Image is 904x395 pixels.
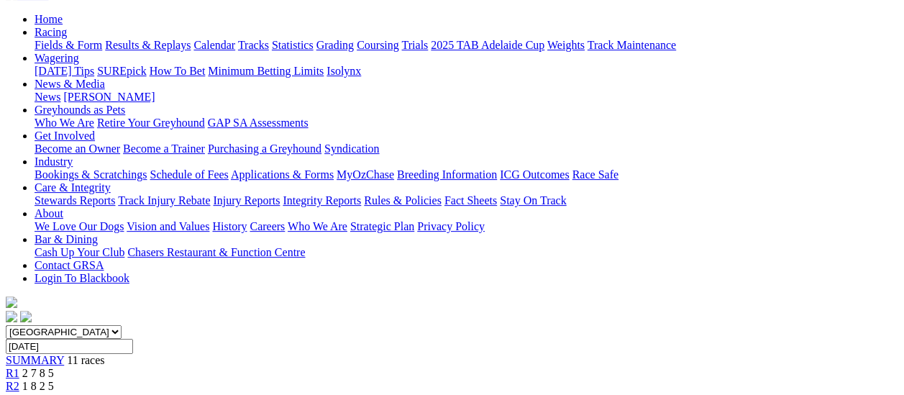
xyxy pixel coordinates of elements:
a: About [35,207,63,219]
a: Racing [35,26,67,38]
img: logo-grsa-white.png [6,296,17,308]
a: GAP SA Assessments [208,117,309,129]
a: Trials [401,39,428,51]
a: Weights [547,39,585,51]
div: Wagering [35,65,898,78]
input: Select date [6,339,133,354]
a: Vision and Values [127,220,209,232]
a: Calendar [193,39,235,51]
a: News [35,91,60,103]
a: Greyhounds as Pets [35,104,125,116]
a: Careers [250,220,285,232]
a: Privacy Policy [417,220,485,232]
a: Retire Your Greyhound [97,117,205,129]
div: News & Media [35,91,898,104]
span: 2 7 8 5 [22,367,54,379]
a: MyOzChase [337,168,394,181]
a: Coursing [357,39,399,51]
a: Bookings & Scratchings [35,168,147,181]
a: Login To Blackbook [35,272,129,284]
a: Strategic Plan [350,220,414,232]
a: Stay On Track [500,194,566,206]
a: Become an Owner [35,142,120,155]
a: 2025 TAB Adelaide Cup [431,39,544,51]
a: Contact GRSA [35,259,104,271]
a: Chasers Restaurant & Function Centre [127,246,305,258]
a: Race Safe [572,168,618,181]
a: Track Injury Rebate [118,194,210,206]
a: Stewards Reports [35,194,115,206]
a: Statistics [272,39,314,51]
a: Applications & Forms [231,168,334,181]
span: 11 races [67,354,104,366]
a: SUMMARY [6,354,64,366]
div: Industry [35,168,898,181]
a: Schedule of Fees [150,168,228,181]
a: Get Involved [35,130,95,142]
div: Bar & Dining [35,246,898,259]
a: Injury Reports [213,194,280,206]
a: SUREpick [97,65,146,77]
a: Who We Are [35,117,94,129]
a: Bar & Dining [35,233,98,245]
a: Isolynx [327,65,361,77]
a: Results & Replays [105,39,191,51]
a: Become a Trainer [123,142,205,155]
a: R2 [6,380,19,392]
img: facebook.svg [6,311,17,322]
a: Fields & Form [35,39,102,51]
a: News & Media [35,78,105,90]
div: Greyhounds as Pets [35,117,898,130]
a: Fact Sheets [444,194,497,206]
a: Minimum Betting Limits [208,65,324,77]
a: Industry [35,155,73,168]
a: Grading [316,39,354,51]
a: History [212,220,247,232]
a: Tracks [238,39,269,51]
div: Care & Integrity [35,194,898,207]
div: Get Involved [35,142,898,155]
a: Wagering [35,52,79,64]
a: Integrity Reports [283,194,361,206]
a: Home [35,13,63,25]
a: [DATE] Tips [35,65,94,77]
a: [PERSON_NAME] [63,91,155,103]
a: Breeding Information [397,168,497,181]
a: Cash Up Your Club [35,246,124,258]
a: Rules & Policies [364,194,442,206]
div: About [35,220,898,233]
a: Who We Are [288,220,347,232]
a: Track Maintenance [588,39,676,51]
a: We Love Our Dogs [35,220,124,232]
div: Racing [35,39,898,52]
a: How To Bet [150,65,206,77]
img: twitter.svg [20,311,32,322]
a: R1 [6,367,19,379]
a: Care & Integrity [35,181,111,194]
a: ICG Outcomes [500,168,569,181]
span: 1 8 2 5 [22,380,54,392]
a: Purchasing a Greyhound [208,142,321,155]
a: Syndication [324,142,379,155]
